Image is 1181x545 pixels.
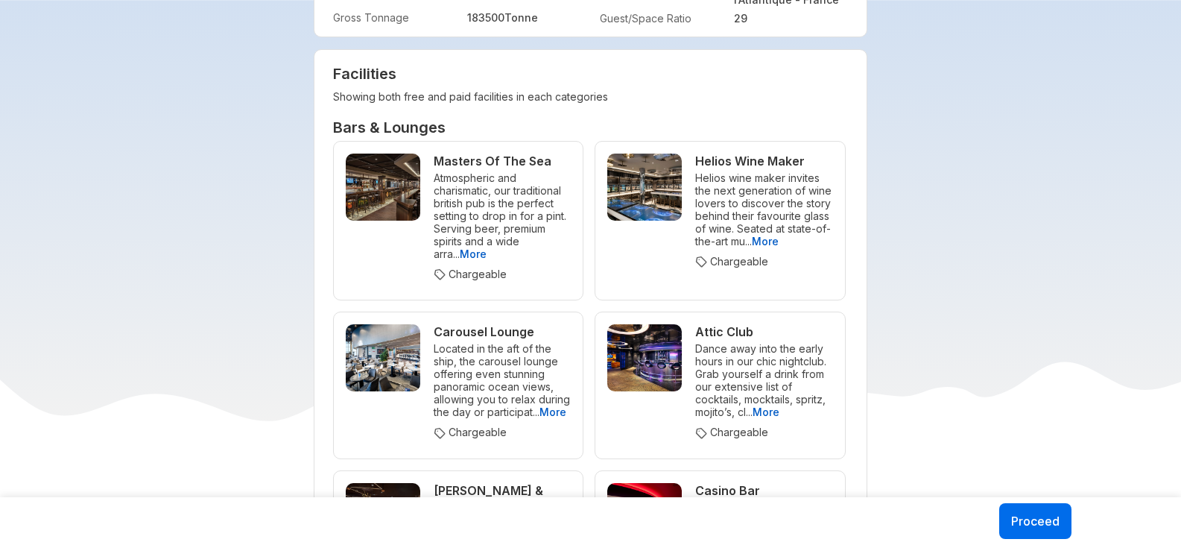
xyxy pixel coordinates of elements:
img: Attic Club [607,324,682,391]
img: Carousel Lounge [346,324,420,391]
span: More [539,406,566,418]
img: Helios Wine Maker [607,154,682,221]
strong: 29 [734,12,747,25]
p: Helios wine maker invites the next generation of wine lovers to discover the story behind their f... [695,172,832,248]
button: Proceed [999,503,1071,539]
span: More [460,248,487,260]
p: Located in the aft of the ship, the carousel lounge offering even stunning panoramic ocean views,... [434,343,571,419]
h5: [PERSON_NAME] & Café [434,483,571,513]
span: Gross Tonnage [333,5,467,30]
p: Atmospheric and charismatic, our traditional british pub is the perfect setting to drop in for a ... [434,172,571,261]
h5: Helios Wine Maker [695,154,832,168]
span: More [752,235,779,248]
h3: Facilities [333,65,855,83]
p: Chargeable [695,426,832,439]
p: Chargeable [434,268,571,281]
p: Showing both free and paid facilities in each categories [333,87,855,107]
h3: Bars & Lounges [333,119,855,136]
span: Guest/Space Ratio [600,6,734,31]
p: Chargeable [434,426,571,439]
span: More [753,406,779,418]
h5: Casino Bar [695,483,832,498]
h5: Carousel Lounge [434,324,571,339]
p: Dance away into the early hours in our chic nightclub. Grab yourself a drink from our extensive l... [695,343,832,419]
strong: 183500 Tonne [467,11,538,24]
h5: Masters Of The Sea [434,154,571,168]
img: Masters Of The Sea [346,154,420,221]
h5: Attic Club [695,324,832,339]
p: Chargeable [695,256,832,268]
